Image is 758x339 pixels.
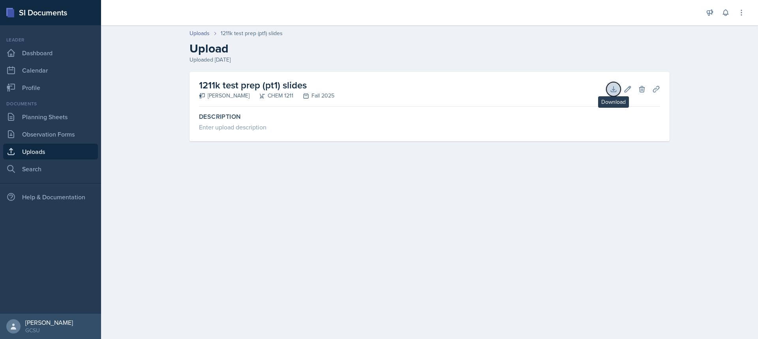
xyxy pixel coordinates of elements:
[606,82,621,96] button: Download
[25,318,73,326] div: [PERSON_NAME]
[199,122,660,132] div: Enter upload description
[3,62,98,78] a: Calendar
[3,189,98,205] div: Help & Documentation
[199,78,334,92] h2: 1211k test prep (pt1) slides
[3,126,98,142] a: Observation Forms
[189,56,670,64] div: Uploaded [DATE]
[250,92,293,100] div: CHEM 1211
[221,29,283,37] div: 1211k test prep (pt1) slides
[3,161,98,177] a: Search
[199,92,250,100] div: [PERSON_NAME]
[293,92,334,100] div: Fall 2025
[3,80,98,96] a: Profile
[3,36,98,43] div: Leader
[199,113,660,121] label: Description
[3,109,98,125] a: Planning Sheets
[25,326,73,334] div: GCSU
[189,29,210,37] a: Uploads
[3,144,98,159] a: Uploads
[3,100,98,107] div: Documents
[3,45,98,61] a: Dashboard
[189,41,670,56] h2: Upload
